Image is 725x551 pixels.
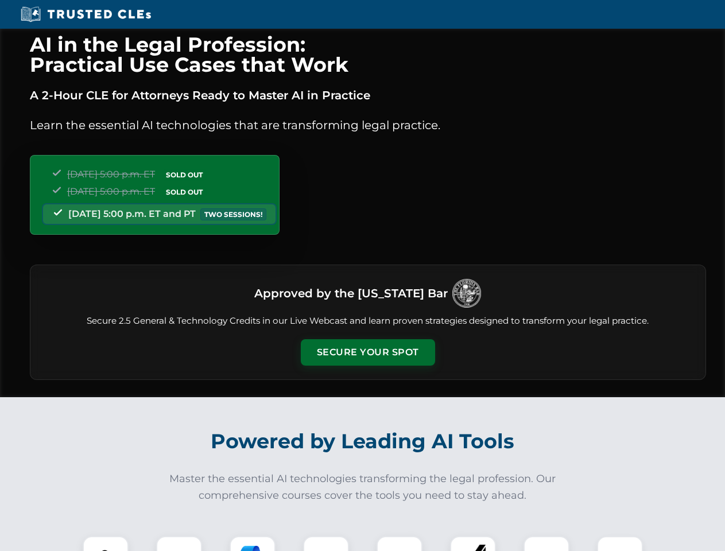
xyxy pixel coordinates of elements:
p: Master the essential AI technologies transforming the legal profession. Our comprehensive courses... [162,471,564,504]
button: Secure Your Spot [301,339,435,366]
h3: Approved by the [US_STATE] Bar [254,283,448,304]
img: Trusted CLEs [17,6,154,23]
span: SOLD OUT [162,169,207,181]
span: [DATE] 5:00 p.m. ET [67,186,155,197]
span: SOLD OUT [162,186,207,198]
span: [DATE] 5:00 p.m. ET [67,169,155,180]
p: A 2-Hour CLE for Attorneys Ready to Master AI in Practice [30,86,706,104]
img: Logo [452,279,481,308]
p: Learn the essential AI technologies that are transforming legal practice. [30,116,706,134]
h2: Powered by Leading AI Tools [45,421,681,461]
h1: AI in the Legal Profession: Practical Use Cases that Work [30,34,706,75]
p: Secure 2.5 General & Technology Credits in our Live Webcast and learn proven strategies designed ... [44,315,692,328]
